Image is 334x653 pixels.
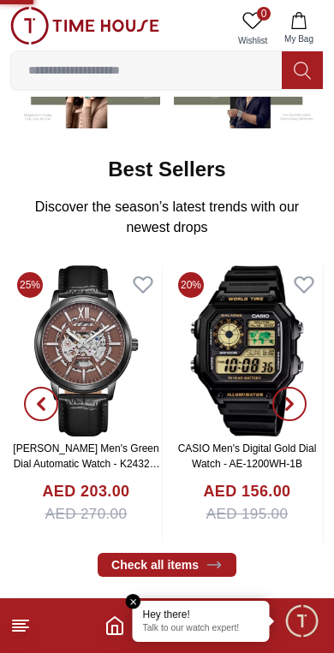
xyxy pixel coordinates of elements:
[24,197,310,238] p: Discover the season’s latest trends with our newest drops
[45,503,128,525] span: AED 270.00
[277,33,320,45] span: My Bag
[143,623,259,635] p: Talk to our watch expert!
[98,553,236,577] a: Check all items
[178,442,317,470] a: CASIO Men's Digital Gold Dial Watch - AE-1200WH-1B
[42,480,129,503] h4: AED 203.00
[231,7,274,50] a: 0Wishlist
[104,615,125,636] a: Home
[283,603,321,640] div: Chat Widget
[171,265,323,436] img: CASIO Men's Digital Gold Dial Watch - AE-1200WH-1B
[231,34,274,47] span: Wishlist
[206,503,289,525] span: AED 195.00
[10,7,159,45] img: ...
[13,442,159,485] a: [PERSON_NAME] Men's Green Dial Automatic Watch - K24323-BLBH
[10,265,162,436] img: Kenneth Scott Men's Green Dial Automatic Watch - K24323-BLBH
[178,272,204,298] span: 20%
[257,7,271,21] span: 0
[126,594,141,609] em: Close tooltip
[143,608,259,621] div: Hey there!
[108,156,225,183] h2: Best Sellers
[274,7,324,50] button: My Bag
[203,480,290,503] h4: AED 156.00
